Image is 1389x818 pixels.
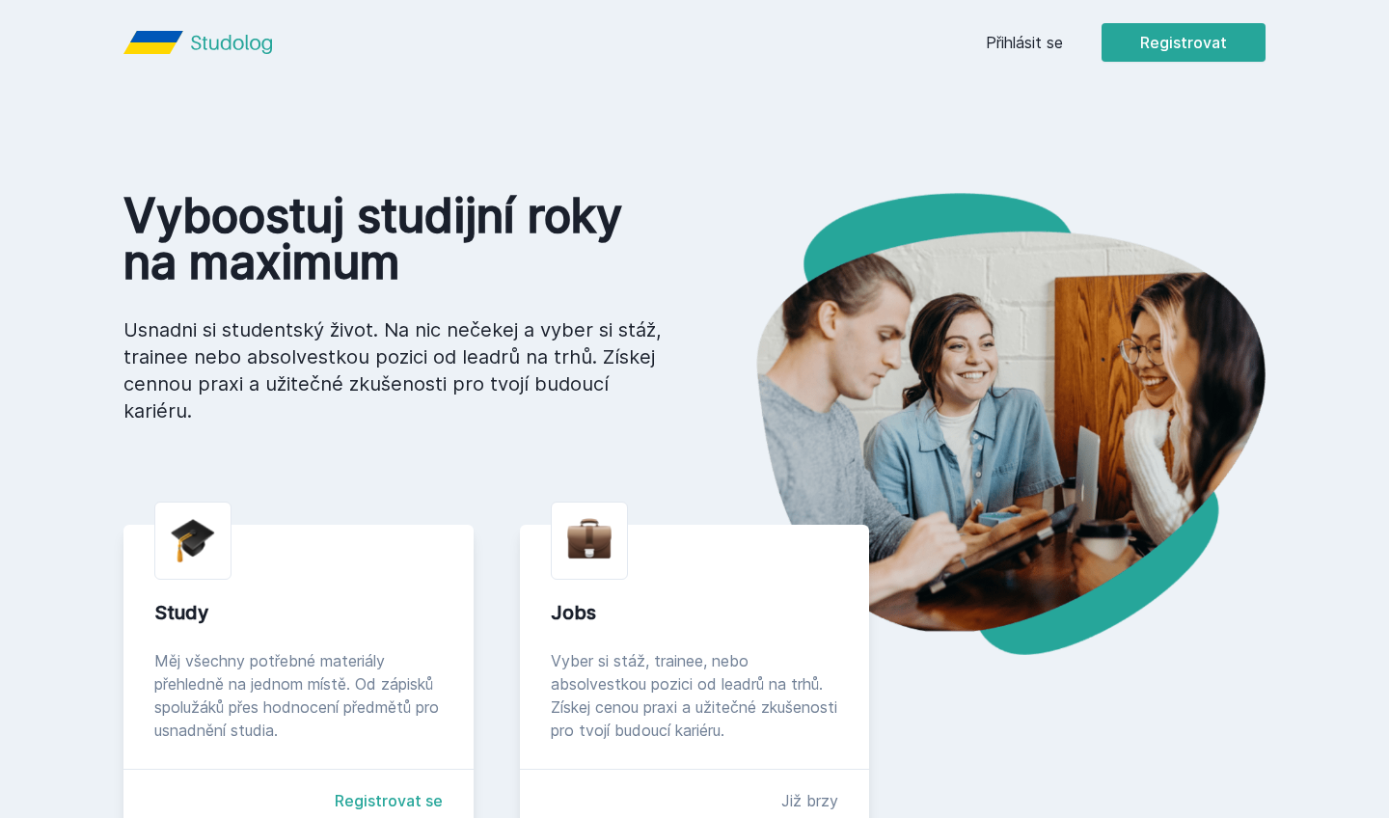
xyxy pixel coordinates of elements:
div: Měj všechny potřebné materiály přehledně na jednom místě. Od zápisků spolužáků přes hodnocení pře... [154,649,443,742]
div: Jobs [551,599,839,626]
div: Již brzy [781,789,838,812]
div: Study [154,599,443,626]
a: Přihlásit se [986,31,1063,54]
img: hero.png [694,193,1266,655]
p: Usnadni si studentský život. Na nic nečekej a vyber si stáž, trainee nebo absolvestkou pozici od ... [123,316,664,424]
img: briefcase.png [567,514,612,563]
a: Registrovat se [335,789,443,812]
button: Registrovat [1102,23,1266,62]
img: graduation-cap.png [171,518,215,563]
div: Vyber si stáž, trainee, nebo absolvestkou pozici od leadrů na trhů. Získej cenou praxi a užitečné... [551,649,839,742]
h1: Vyboostuj studijní roky na maximum [123,193,664,286]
